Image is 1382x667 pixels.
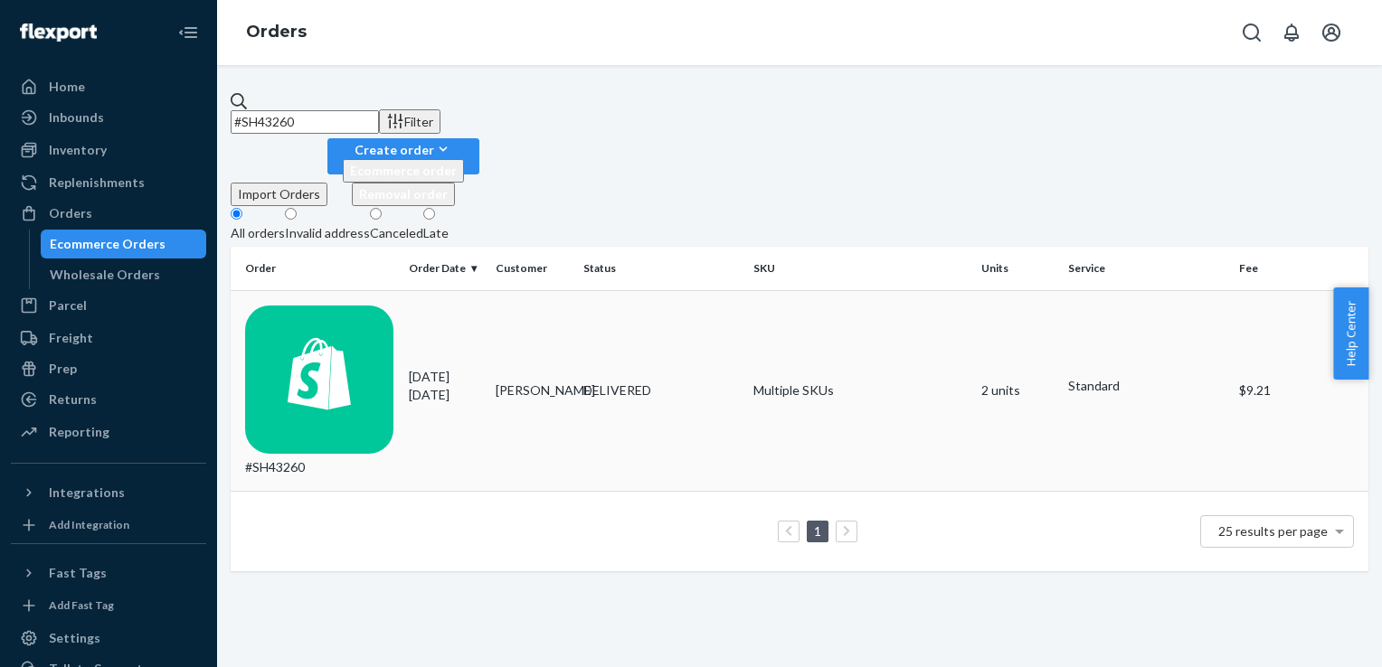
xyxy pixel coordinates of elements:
input: Late [423,208,435,220]
button: Open account menu [1313,14,1349,51]
div: Canceled [370,224,423,242]
a: Freight [11,324,206,352]
p: [DATE] [409,386,481,404]
a: Inventory [11,136,206,164]
span: Ecommerce order [350,163,457,178]
a: Parcel [11,291,206,320]
a: Prep [11,354,206,383]
div: Late [423,224,449,242]
td: [PERSON_NAME] [488,290,575,492]
th: Service [1061,247,1232,290]
a: Ecommerce Orders [41,230,207,258]
div: Ecommerce Orders [50,235,166,253]
td: $9.21 [1232,290,1368,492]
button: Help Center [1333,287,1368,380]
button: Create orderEcommerce orderRemoval order [327,138,479,174]
th: Order [231,247,402,290]
button: Integrations [11,478,206,507]
div: Customer [496,260,568,276]
div: Prep [49,360,77,378]
div: Inbounds [49,108,104,127]
div: Filter [386,112,433,131]
a: Inbounds [11,103,206,132]
div: Freight [49,329,93,347]
button: Fast Tags [11,559,206,587]
span: 25 results per page [1218,523,1328,539]
div: Returns [49,390,97,409]
div: Add Integration [49,517,129,532]
th: Fee [1232,247,1368,290]
a: Returns [11,385,206,414]
span: Removal order [359,186,448,202]
a: Wholesale Orders [41,260,207,289]
input: Invalid address [285,208,297,220]
td: Multiple SKUs [746,290,974,492]
input: Canceled [370,208,382,220]
th: SKU [746,247,974,290]
a: Add Integration [11,514,206,536]
a: Replenishments [11,168,206,197]
a: Home [11,72,206,101]
th: Order Date [402,247,488,290]
button: Open Search Box [1234,14,1270,51]
div: Orders [49,204,92,222]
div: Wholesale Orders [50,266,160,284]
button: Import Orders [231,183,327,206]
th: Units [974,247,1061,290]
a: Add Fast Tag [11,595,206,616]
div: Replenishments [49,174,145,192]
div: Create order [343,140,464,159]
a: Reporting [11,418,206,446]
div: Add Fast Tag [49,597,114,613]
input: All orders [231,208,242,220]
div: Settings [49,629,100,647]
div: Inventory [49,141,107,159]
button: Close Navigation [170,14,206,51]
div: Fast Tags [49,564,107,582]
a: Orders [246,22,307,42]
td: 2 units [974,290,1061,492]
div: [DATE] [409,368,481,404]
th: Status [576,247,747,290]
div: Home [49,78,85,96]
div: Reporting [49,423,109,441]
input: Search orders [231,110,379,134]
button: Removal order [352,183,455,206]
a: Page 1 is your current page [810,523,825,539]
p: Standard [1068,377,1225,395]
div: Invalid address [285,224,370,242]
div: Parcel [49,296,87,315]
div: #SH43260 [245,305,394,477]
a: Settings [11,624,206,653]
ol: breadcrumbs [232,6,321,59]
a: Orders [11,199,206,228]
button: Ecommerce order [343,159,464,183]
div: DELIVERED [583,381,740,399]
div: All orders [231,224,285,242]
button: Filter [379,109,440,134]
div: Integrations [49,484,125,502]
button: Open notifications [1273,14,1310,51]
img: Flexport logo [20,23,97,42]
